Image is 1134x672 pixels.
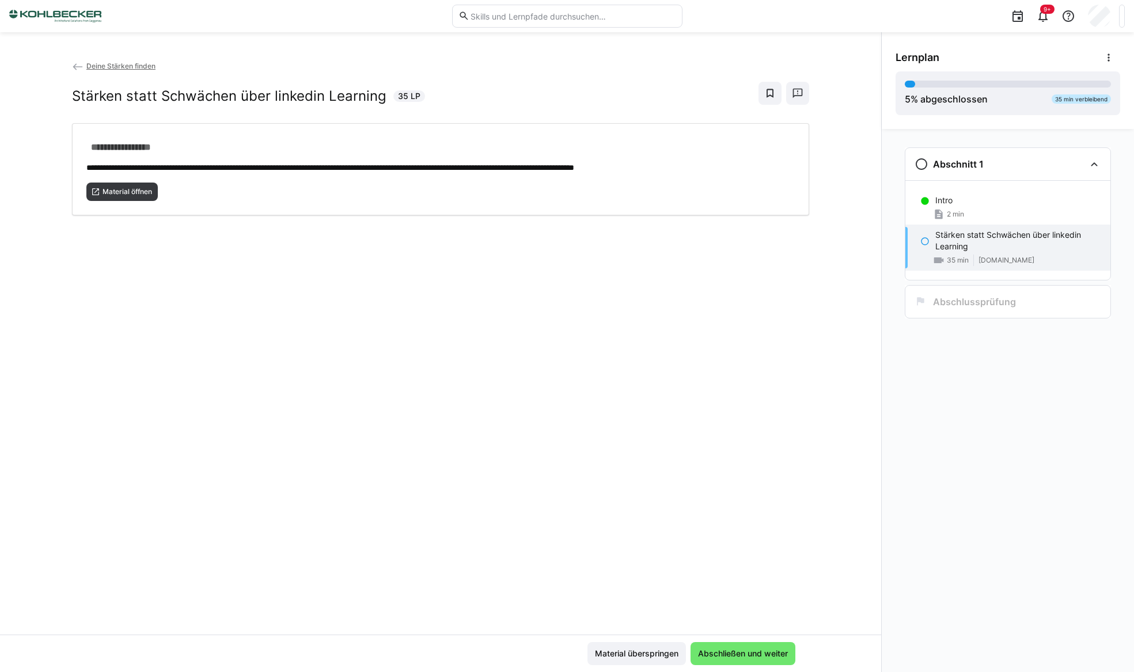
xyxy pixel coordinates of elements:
span: Deine Stärken finden [86,62,156,70]
span: Abschließen und weiter [696,648,790,659]
h3: Abschnitt 1 [933,158,984,170]
span: Material überspringen [593,648,680,659]
span: 2 min [947,210,964,219]
div: % abgeschlossen [905,92,988,106]
h2: Stärken statt Schwächen über linkedin Learning [72,88,386,105]
h3: Abschlussprüfung [933,296,1016,307]
span: Material öffnen [101,187,153,196]
span: 5 [905,93,911,105]
input: Skills und Lernpfade durchsuchen… [469,11,676,21]
p: Stärken statt Schwächen über linkedin Learning [935,229,1101,252]
p: Intro [935,195,953,206]
button: Material überspringen [587,642,686,665]
span: 35 min [947,256,969,265]
a: Deine Stärken finden [72,62,156,70]
button: Material öffnen [86,183,158,201]
span: Lernplan [896,51,939,64]
div: 35 min verbleibend [1052,94,1111,104]
span: 9+ [1044,6,1051,13]
span: [DOMAIN_NAME] [978,256,1034,265]
button: Abschließen und weiter [691,642,795,665]
span: 35 LP [398,90,420,102]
